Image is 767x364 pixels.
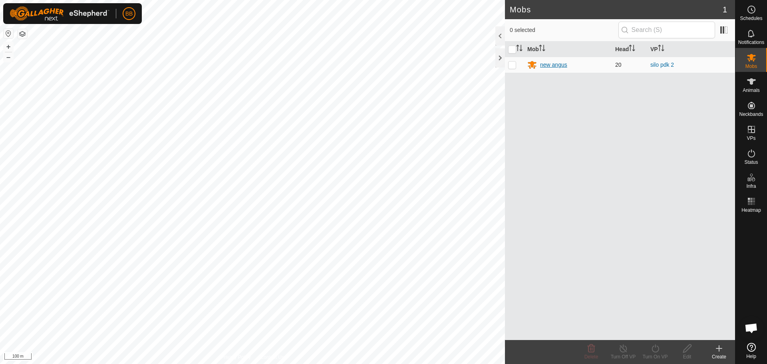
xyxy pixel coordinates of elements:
a: Privacy Policy [221,354,251,361]
div: Open chat [739,316,763,340]
input: Search (S) [618,22,715,38]
span: VPs [747,136,755,141]
span: Help [746,354,756,359]
button: + [4,42,13,52]
div: Turn Off VP [607,353,639,360]
th: Head [612,42,647,57]
div: new angus [540,61,567,69]
span: Neckbands [739,112,763,117]
span: Status [744,160,758,165]
a: Contact Us [260,354,284,361]
span: 0 selected [510,26,618,34]
p-sorticon: Activate to sort [629,46,635,52]
span: 20 [615,62,622,68]
div: Turn On VP [639,353,671,360]
button: – [4,52,13,62]
img: Gallagher Logo [10,6,109,21]
h2: Mobs [510,5,723,14]
a: Help [735,340,767,362]
a: silo pdk 2 [650,62,674,68]
button: Map Layers [18,29,27,39]
div: Edit [671,353,703,360]
span: Heatmap [741,208,761,213]
button: Reset Map [4,29,13,38]
span: BB [125,10,133,18]
span: Infra [746,184,756,189]
th: Mob [524,42,612,57]
span: Notifications [738,40,764,45]
span: Mobs [745,64,757,69]
p-sorticon: Activate to sort [658,46,664,52]
span: Schedules [740,16,762,21]
div: Create [703,353,735,360]
p-sorticon: Activate to sort [539,46,545,52]
p-sorticon: Activate to sort [516,46,523,52]
th: VP [647,42,735,57]
span: Delete [584,354,598,360]
span: Animals [743,88,760,93]
span: 1 [723,4,727,16]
